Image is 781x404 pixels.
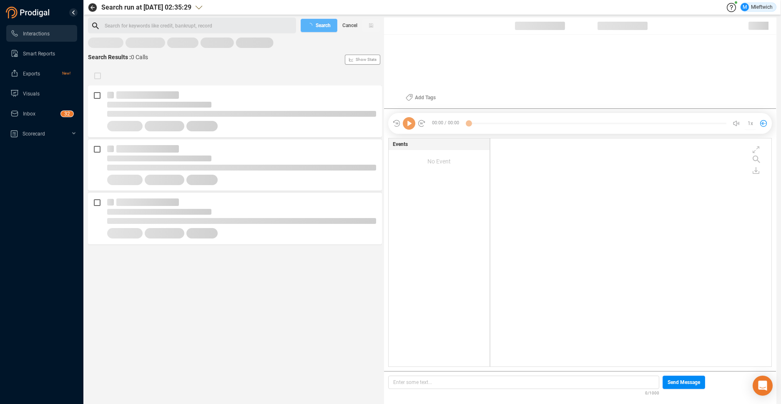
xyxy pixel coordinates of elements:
[342,19,357,32] span: Cancel
[337,19,362,32] button: Cancel
[10,45,70,62] a: Smart Reports
[23,91,40,97] span: Visuals
[415,91,436,104] span: Add Tags
[67,111,70,119] p: 2
[10,105,70,122] a: Inbox
[131,54,148,60] span: 0 Calls
[748,117,753,130] span: 1x
[6,105,77,122] li: Inbox
[495,141,771,366] div: grid
[23,131,45,137] span: Scorecard
[744,118,756,129] button: 1x
[393,141,408,148] span: Events
[6,25,77,42] li: Interactions
[23,71,40,77] span: Exports
[6,85,77,102] li: Visuals
[645,389,659,396] span: 0/1000
[61,111,73,117] sup: 32
[663,376,705,389] button: Send Message
[401,91,441,104] button: Add Tags
[23,51,55,57] span: Smart Reports
[668,376,700,389] span: Send Message
[23,111,35,117] span: Inbox
[88,54,131,60] span: Search Results :
[6,65,77,82] li: Exports
[753,376,773,396] div: Open Intercom Messenger
[743,3,747,11] span: M
[10,25,70,42] a: Interactions
[10,65,70,82] a: ExportsNew!
[426,117,469,130] span: 00:00 / 00:00
[6,7,52,18] img: prodigal-logo
[356,10,377,110] span: Show Stats
[6,45,77,62] li: Smart Reports
[64,111,67,119] p: 3
[10,85,70,102] a: Visuals
[23,31,50,37] span: Interactions
[389,150,490,173] div: No Event
[345,55,380,65] button: Show Stats
[101,3,191,13] span: Search run at [DATE] 02:35:29
[62,65,70,82] span: New!
[741,3,773,11] div: Mleftwich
